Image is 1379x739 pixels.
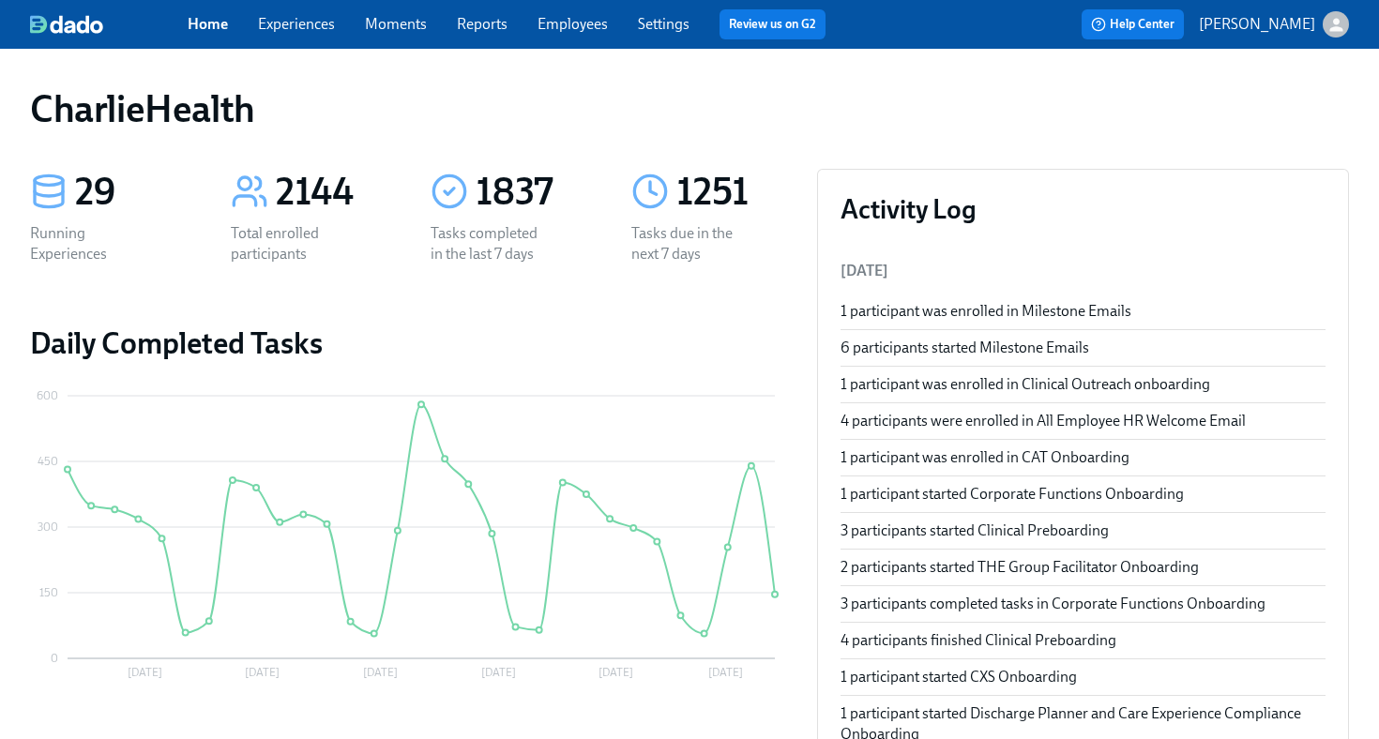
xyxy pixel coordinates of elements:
[841,301,1326,322] div: 1 participant was enrolled in Milestone Emails
[476,169,586,216] div: 1837
[258,15,335,33] a: Experiences
[431,223,551,264] div: Tasks completed in the last 7 days
[841,374,1326,395] div: 1 participant was enrolled in Clinical Outreach onboarding
[128,666,162,679] tspan: [DATE]
[841,667,1326,687] div: 1 participant started CXS Onboarding
[1091,15,1174,34] span: Help Center
[841,557,1326,578] div: 2 participants started THE Group Facilitator Onboarding
[631,223,751,264] div: Tasks due in the next 7 days
[720,9,826,39] button: Review us on G2
[30,86,255,131] h1: CharlieHealth
[599,666,633,679] tspan: [DATE]
[841,192,1326,226] h3: Activity Log
[841,411,1326,431] div: 4 participants were enrolled in All Employee HR Welcome Email
[481,666,516,679] tspan: [DATE]
[676,169,787,216] div: 1251
[841,338,1326,358] div: 6 participants started Milestone Emails
[30,15,103,34] img: dado
[841,520,1326,541] div: 3 participants started Clinical Preboarding
[39,586,58,599] tspan: 150
[38,455,58,468] tspan: 450
[841,594,1326,614] div: 3 participants completed tasks in Corporate Functions Onboarding
[231,223,351,264] div: Total enrolled participants
[638,15,689,33] a: Settings
[708,666,743,679] tspan: [DATE]
[30,324,787,362] h2: Daily Completed Tasks
[457,15,508,33] a: Reports
[276,169,386,216] div: 2144
[245,666,280,679] tspan: [DATE]
[75,169,186,216] div: 29
[1199,14,1315,35] p: [PERSON_NAME]
[1082,9,1184,39] button: Help Center
[188,15,228,33] a: Home
[1199,11,1349,38] button: [PERSON_NAME]
[37,389,58,402] tspan: 600
[841,484,1326,505] div: 1 participant started Corporate Functions Onboarding
[38,520,58,534] tspan: 300
[30,15,188,34] a: dado
[30,223,150,264] div: Running Experiences
[365,15,427,33] a: Moments
[841,447,1326,468] div: 1 participant was enrolled in CAT Onboarding
[538,15,608,33] a: Employees
[729,15,816,34] a: Review us on G2
[841,630,1326,651] div: 4 participants finished Clinical Preboarding
[363,666,398,679] tspan: [DATE]
[841,262,888,279] span: [DATE]
[51,652,58,665] tspan: 0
